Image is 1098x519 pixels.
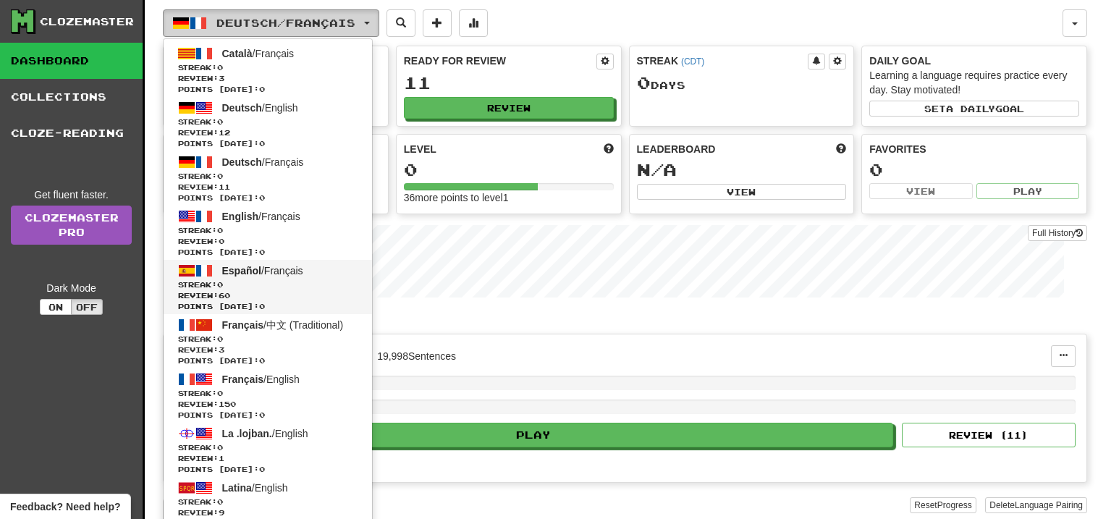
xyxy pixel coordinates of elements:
span: 0 [217,389,223,397]
span: / 中文 (Traditional) [222,319,344,331]
div: Get fluent faster. [11,187,132,202]
a: Català/FrançaisStreak:0 Review:3Points [DATE]:0 [164,43,372,97]
div: 36 more points to level 1 [404,190,614,205]
span: Points [DATE]: 0 [178,301,358,312]
span: Review: 12 [178,127,358,138]
button: Seta dailygoal [869,101,1079,117]
span: Streak: [178,334,358,345]
span: Latina [222,482,252,494]
a: Français/中文 (Traditional)Streak:0 Review:3Points [DATE]:0 [164,314,372,368]
button: Review (11) [902,423,1076,447]
div: 0 [869,161,1079,179]
div: Streak [637,54,808,68]
span: Open feedback widget [10,499,120,514]
span: Streak: [178,388,358,399]
div: Clozemaster [40,14,134,29]
button: Play [174,423,893,447]
span: Review: 11 [178,182,358,193]
span: Français [222,374,264,385]
span: / Français [222,211,300,222]
button: ResetProgress [910,497,976,513]
span: a daily [946,104,995,114]
button: Add sentence to collection [423,9,452,37]
span: 0 [217,334,223,343]
div: Ready for Review [404,54,596,68]
div: Learning a language requires practice every day. Stay motivated! [869,68,1079,97]
span: Language Pairing [1015,500,1083,510]
a: La .lojban./EnglishStreak:0 Review:1Points [DATE]:0 [164,423,372,477]
a: ClozemasterPro [11,206,132,245]
span: English [222,211,259,222]
a: Español/FrançaisStreak:0 Review:60Points [DATE]:0 [164,260,372,314]
button: On [40,299,72,315]
span: Deutsch [222,102,262,114]
span: 0 [217,172,223,180]
span: Review: 1 [178,453,358,464]
a: Deutsch/EnglishStreak:0 Review:12Points [DATE]:0 [164,97,372,151]
span: / Français [222,156,304,168]
div: Favorites [869,142,1079,156]
span: / English [222,428,308,439]
span: Español [222,265,261,277]
div: Daily Goal [869,54,1079,68]
button: View [869,183,972,199]
span: 0 [217,280,223,289]
span: / Français [222,48,295,59]
a: English/FrançaisStreak:0 Review:0Points [DATE]:0 [164,206,372,260]
span: Français [222,319,264,331]
p: In Progress [163,312,1087,326]
span: Review: 3 [178,73,358,84]
button: Off [71,299,103,315]
div: 0 [404,161,614,179]
button: Full History [1028,225,1087,241]
span: Streak: [178,442,358,453]
button: Search sentences [387,9,415,37]
span: / English [222,482,288,494]
span: 0 [217,443,223,452]
a: Français/EnglishStreak:0 Review:150Points [DATE]:0 [164,368,372,423]
span: 0 [217,63,223,72]
span: / English [222,374,300,385]
span: Review: 0 [178,236,358,247]
button: More stats [459,9,488,37]
span: N/A [637,159,677,180]
span: Streak: [178,279,358,290]
span: Streak: [178,497,358,507]
span: Leaderboard [637,142,716,156]
span: Points [DATE]: 0 [178,410,358,421]
span: / Français [222,265,303,277]
span: Català [222,48,253,59]
span: 0 [217,497,223,506]
a: (CDT) [681,56,704,67]
button: Play [976,183,1079,199]
span: Progress [937,500,972,510]
span: Review: 9 [178,507,358,518]
button: DeleteLanguage Pairing [985,497,1087,513]
span: Streak: [178,171,358,182]
span: La .lojban. [222,428,272,439]
span: Review: 3 [178,345,358,355]
a: Deutsch/FrançaisStreak:0 Review:11Points [DATE]:0 [164,151,372,206]
span: 0 [217,117,223,126]
span: Points [DATE]: 0 [178,84,358,95]
span: / English [222,102,298,114]
div: Dark Mode [11,281,132,295]
span: Review: 60 [178,290,358,301]
span: Streak: [178,117,358,127]
span: Streak: [178,225,358,236]
div: 19,998 Sentences [377,349,456,363]
button: Deutsch/Français [163,9,379,37]
span: Level [404,142,436,156]
span: Deutsch / Français [216,17,355,29]
span: Streak: [178,62,358,73]
span: Points [DATE]: 0 [178,247,358,258]
span: Deutsch [222,156,262,168]
button: View [637,184,847,200]
span: 0 [637,72,651,93]
span: 0 [217,226,223,235]
span: Review: 150 [178,399,358,410]
span: Points [DATE]: 0 [178,355,358,366]
span: Points [DATE]: 0 [178,193,358,203]
span: Points [DATE]: 0 [178,464,358,475]
span: This week in points, UTC [836,142,846,156]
